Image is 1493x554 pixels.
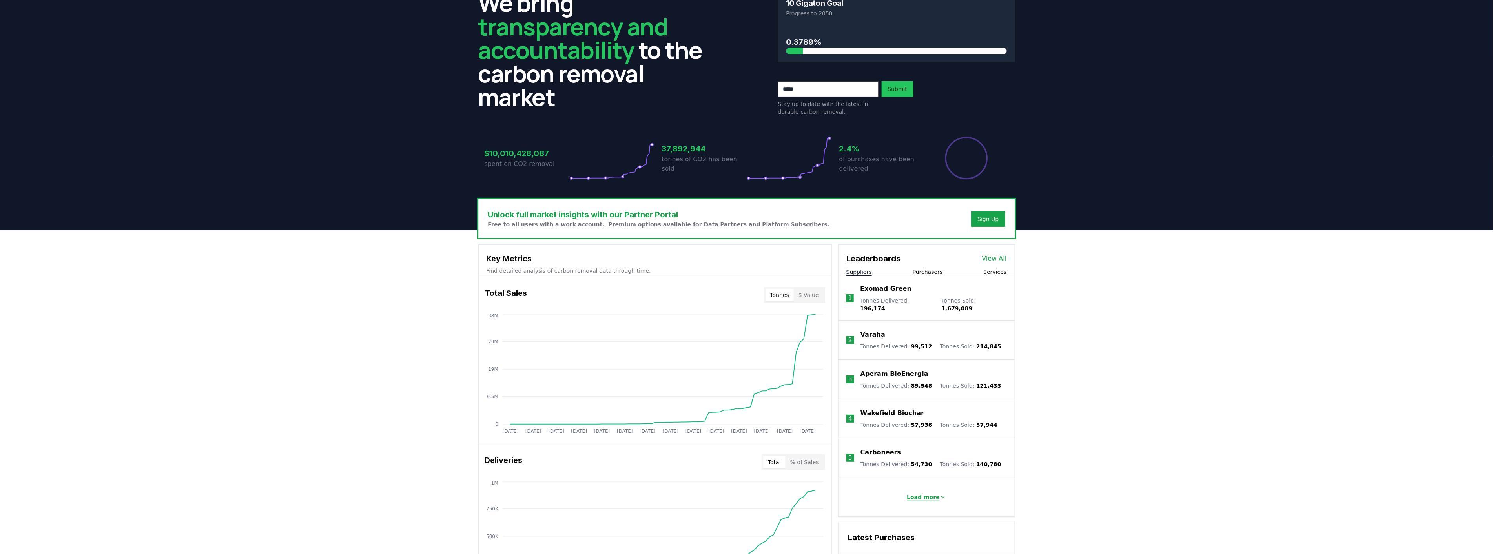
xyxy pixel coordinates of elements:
tspan: [DATE] [502,429,518,434]
button: Submit [882,81,914,97]
button: Purchasers [913,268,943,276]
tspan: 1M [491,480,498,486]
p: 1 [848,293,852,303]
button: Services [983,268,1006,276]
button: $ Value [794,289,824,301]
h3: $10,010,428,087 [485,148,569,159]
p: Tonnes Sold : [940,382,1001,390]
p: 2 [848,335,852,345]
a: Aperam BioEnergia [860,369,928,379]
h3: Deliveries [485,454,523,470]
p: Tonnes Sold : [940,460,1001,468]
p: Load more [907,493,940,501]
tspan: [DATE] [548,429,564,434]
p: Tonnes Delivered : [860,460,932,468]
tspan: [DATE] [640,429,656,434]
tspan: [DATE] [754,429,770,434]
tspan: [DATE] [685,429,701,434]
tspan: [DATE] [617,429,633,434]
tspan: 38M [488,313,498,319]
h3: 0.3789% [786,36,1007,48]
tspan: [DATE] [800,429,816,434]
h3: Total Sales [485,287,527,303]
div: Percentage of sales delivered [944,136,988,180]
tspan: 750K [486,506,499,512]
span: 99,512 [911,343,932,350]
h3: 2.4% [839,143,924,155]
h3: Key Metrics [487,253,824,264]
p: Tonnes Delivered : [860,343,932,350]
h3: Unlock full market insights with our Partner Portal [488,209,830,221]
tspan: [DATE] [731,429,747,434]
tspan: [DATE] [708,429,724,434]
p: Stay up to date with the latest in durable carbon removal. [778,100,879,116]
p: spent on CO2 removal [485,159,569,169]
button: Tonnes [766,289,794,301]
button: Suppliers [846,268,872,276]
a: Exomad Green [860,284,911,293]
p: Tonnes Sold : [941,297,1006,312]
p: of purchases have been delivered [839,155,924,173]
p: Tonnes Sold : [940,421,997,429]
button: Load more [901,489,952,505]
tspan: 29M [488,339,498,344]
a: Sign Up [977,215,999,223]
h3: Latest Purchases [848,532,1005,543]
tspan: 0 [495,421,498,427]
a: Wakefield Biochar [860,408,924,418]
p: Tonnes Delivered : [860,382,932,390]
tspan: [DATE] [777,429,793,434]
tspan: [DATE] [662,429,678,434]
tspan: 9.5M [487,394,498,399]
p: Tonnes Delivered : [860,297,933,312]
span: 140,780 [976,461,1001,467]
h3: Leaderboards [846,253,901,264]
tspan: [DATE] [525,429,541,434]
p: 3 [848,375,852,384]
tspan: [DATE] [571,429,587,434]
span: 57,944 [976,422,997,428]
p: Find detailed analysis of carbon removal data through time. [487,267,824,275]
a: Varaha [860,330,885,339]
p: Tonnes Delivered : [860,421,932,429]
span: 121,433 [976,383,1001,389]
p: Free to all users with a work account. Premium options available for Data Partners and Platform S... [488,221,830,228]
h3: 37,892,944 [662,143,747,155]
span: 89,548 [911,383,932,389]
button: Total [763,456,786,468]
a: View All [982,254,1007,263]
p: 4 [848,414,852,423]
a: Carboneers [860,448,901,457]
button: Sign Up [971,211,1005,227]
tspan: 19M [488,366,498,372]
p: tonnes of CO2 has been sold [662,155,747,173]
p: Progress to 2050 [786,9,1007,17]
span: 1,679,089 [941,305,972,312]
p: Tonnes Sold : [940,343,1001,350]
span: 57,936 [911,422,932,428]
span: transparency and accountability [478,10,668,66]
span: 196,174 [860,305,885,312]
span: 214,845 [976,343,1001,350]
button: % of Sales [786,456,824,468]
tspan: 500K [486,534,499,539]
tspan: [DATE] [594,429,610,434]
p: 5 [848,453,852,463]
span: 54,730 [911,461,932,467]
